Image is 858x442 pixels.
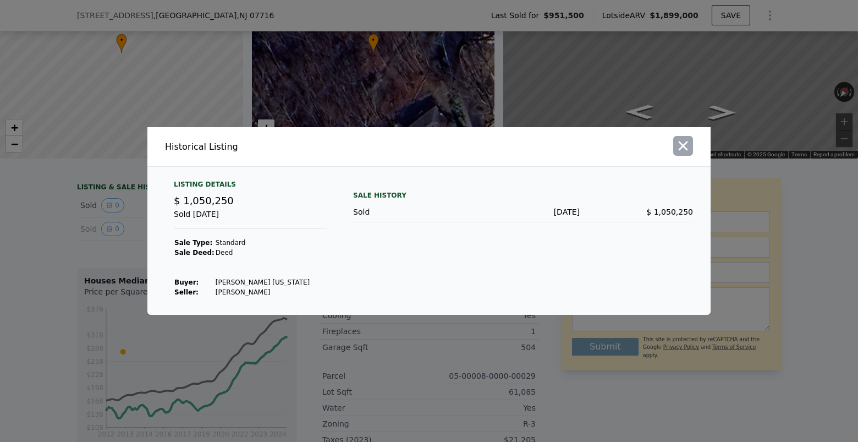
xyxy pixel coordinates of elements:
td: [PERSON_NAME] [US_STATE] [215,277,310,287]
div: Historical Listing [165,140,425,154]
strong: Buyer : [174,279,199,286]
span: $ 1,050,250 [646,208,693,216]
td: Deed [215,248,310,258]
strong: Sale Deed: [174,249,215,257]
div: Sold [353,206,466,217]
div: [DATE] [466,206,580,217]
strong: Sale Type: [174,239,212,247]
span: $ 1,050,250 [174,195,234,206]
td: [PERSON_NAME] [215,287,310,297]
div: Listing Details [174,180,327,193]
td: Standard [215,238,310,248]
strong: Seller : [174,288,199,296]
div: Sale History [353,189,693,202]
div: Sold [DATE] [174,209,327,229]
